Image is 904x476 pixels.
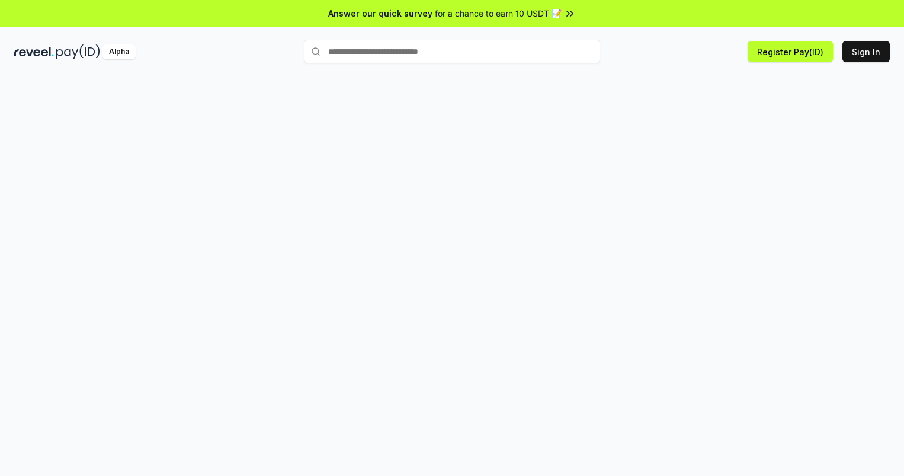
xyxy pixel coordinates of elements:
[435,7,562,20] span: for a chance to earn 10 USDT 📝
[842,41,890,62] button: Sign In
[14,44,54,59] img: reveel_dark
[102,44,136,59] div: Alpha
[328,7,432,20] span: Answer our quick survey
[56,44,100,59] img: pay_id
[748,41,833,62] button: Register Pay(ID)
